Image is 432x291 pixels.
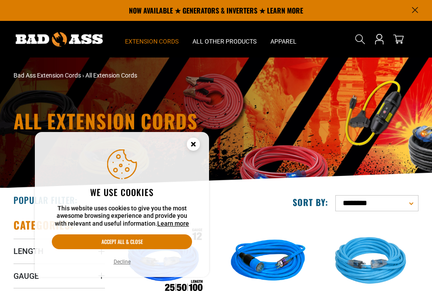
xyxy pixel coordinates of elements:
summary: Gauge [13,264,105,288]
span: Apparel [270,37,297,45]
span: › [82,72,84,79]
a: Bad Ass Extension Cords [13,72,81,79]
summary: Extension Cords [118,21,186,58]
button: Decline [111,257,133,266]
summary: Length [13,239,105,263]
summary: All Other Products [186,21,263,58]
summary: Search [353,32,367,46]
button: Accept all & close [52,234,192,249]
a: Learn more [157,220,189,227]
span: Extension Cords [125,37,179,45]
span: All Other Products [192,37,256,45]
h1: All Extension Cords [13,112,349,131]
span: Length [13,246,44,256]
span: Gauge [13,271,39,281]
p: This website uses cookies to give you the most awesome browsing experience and provide you with r... [52,205,192,228]
h2: Categories: [13,218,74,232]
img: Bad Ass Extension Cords [16,32,103,47]
h2: Popular Filter: [13,194,78,206]
summary: Apparel [263,21,304,58]
span: All Extension Cords [85,72,137,79]
label: Sort by: [293,196,328,208]
nav: breadcrumbs [13,71,279,80]
h2: We use cookies [52,186,192,198]
aside: Cookie Consent [35,132,209,277]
